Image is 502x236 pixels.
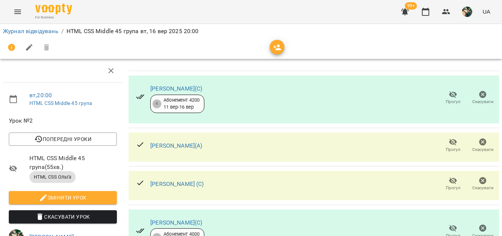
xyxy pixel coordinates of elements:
[446,99,460,105] span: Прогул
[35,15,72,20] span: For Business
[150,219,202,226] a: [PERSON_NAME](С)
[9,133,117,146] button: Попередні уроки
[9,3,26,21] button: Menu
[472,185,494,191] span: Скасувати
[483,8,490,15] span: UA
[15,193,111,202] span: Змінити урок
[29,174,76,180] span: HTML CSS Ольга
[150,85,202,92] a: [PERSON_NAME](С)
[153,99,161,108] div: 4
[438,174,468,194] button: Прогул
[29,154,117,171] span: HTML CSS Middle 45 група ( 55 хв. )
[29,100,92,106] a: HTML CSS Middle 45 група
[468,174,498,194] button: Скасувати
[9,116,117,125] span: Урок №2
[150,142,202,149] a: [PERSON_NAME](А)
[480,5,493,18] button: UA
[472,147,494,153] span: Скасувати
[462,7,472,17] img: f2c70d977d5f3d854725443aa1abbf76.jpg
[446,147,460,153] span: Прогул
[164,97,200,110] div: Абонемент 4200 11 вер - 16 вер
[29,92,52,99] a: вт , 20:00
[438,135,468,156] button: Прогул
[438,88,468,108] button: Прогул
[9,191,117,204] button: Змінити урок
[15,212,111,221] span: Скасувати Урок
[468,88,498,108] button: Скасувати
[150,180,204,187] a: [PERSON_NAME] (С)
[3,27,499,36] nav: breadcrumb
[61,27,64,36] li: /
[3,28,58,35] a: Журнал відвідувань
[67,27,199,36] p: HTML CSS Middle 45 група вт, 16 вер 2025 20:00
[446,185,460,191] span: Прогул
[468,135,498,156] button: Скасувати
[15,135,111,144] span: Попередні уроки
[405,2,417,10] span: 99+
[35,4,72,14] img: Voopty Logo
[472,99,494,105] span: Скасувати
[9,210,117,223] button: Скасувати Урок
